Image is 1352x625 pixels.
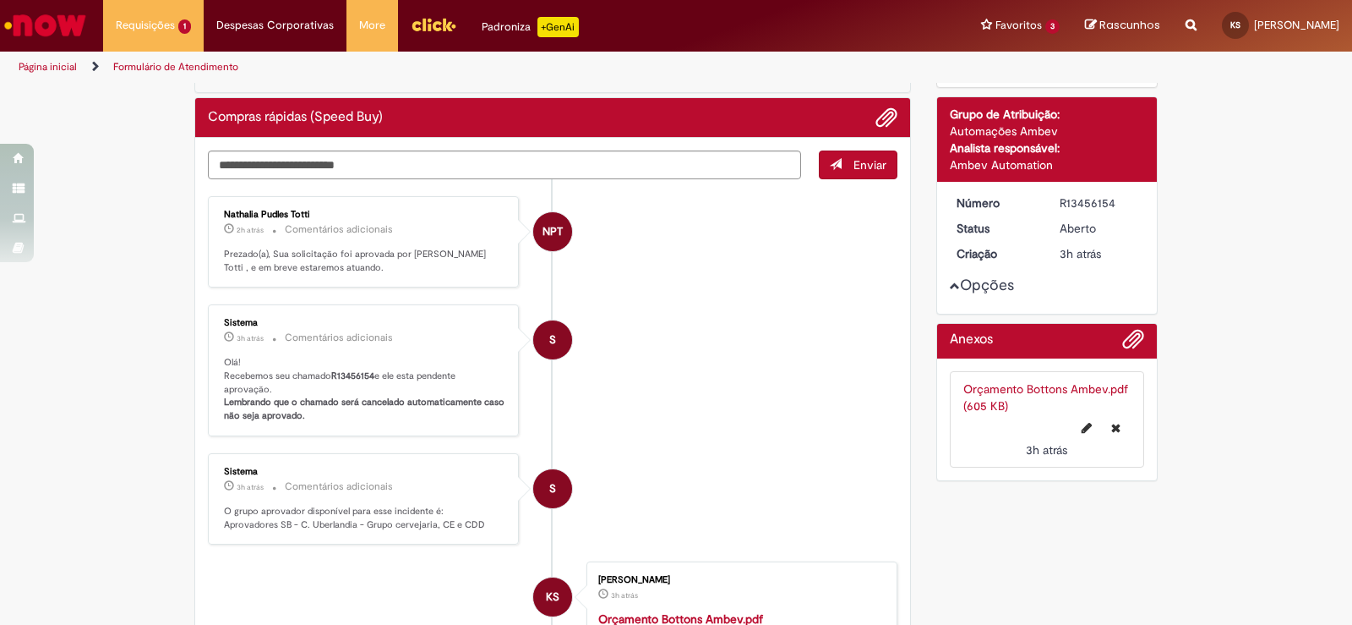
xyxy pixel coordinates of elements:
[1099,17,1160,33] span: Rascunhos
[533,321,572,359] div: System
[208,151,801,179] textarea: Digite sua mensagem aqui...
[237,333,264,343] time: 28/08/2025 09:26:29
[533,578,572,617] div: Ketlyn Goncalves De Souza
[995,17,1042,34] span: Favoritos
[113,60,238,74] a: Formulário de Atendimento
[1060,246,1101,261] time: 28/08/2025 09:26:16
[1071,414,1102,441] button: Editar nome de arquivo Orçamento Bottons Ambev.pdf
[549,320,556,360] span: S
[950,156,1145,173] div: Ambev Automation
[285,480,393,494] small: Comentários adicionais
[611,590,638,600] span: 3h atrás
[1254,18,1339,32] span: [PERSON_NAME]
[1060,245,1138,262] div: 28/08/2025 09:26:16
[285,222,393,237] small: Comentários adicionais
[285,331,393,345] small: Comentários adicionais
[950,140,1145,156] div: Analista responsável:
[1026,442,1067,458] time: 28/08/2025 09:26:10
[224,467,505,477] div: Sistema
[237,225,264,235] span: 2h atrás
[411,12,456,37] img: click_logo_yellow_360x200.png
[13,52,889,83] ul: Trilhas de página
[331,370,374,382] b: R13456154
[237,482,264,492] time: 28/08/2025 09:26:25
[1060,246,1101,261] span: 3h atrás
[359,17,385,34] span: More
[1060,220,1138,237] div: Aberto
[542,211,563,252] span: NPT
[237,225,264,235] time: 28/08/2025 09:36:00
[216,17,334,34] span: Despesas Corporativas
[819,151,897,179] button: Enviar
[224,505,505,531] p: O grupo aprovador disponível para esse incidente é: Aprovadores SB - C. Uberlandia - Grupo cervej...
[1101,414,1131,441] button: Excluir Orçamento Bottons Ambev.pdf
[950,123,1145,140] div: Automações Ambev
[1230,19,1240,30] span: KS
[853,157,886,173] span: Enviar
[237,333,264,343] span: 3h atrás
[19,60,77,74] a: Página inicial
[208,110,383,125] h2: Compras rápidas (Speed Buy) Histórico de tíquete
[224,318,505,328] div: Sistema
[944,220,1048,237] dt: Status
[611,590,638,600] time: 28/08/2025 09:26:10
[2,8,89,42] img: ServiceNow
[224,356,505,423] p: Olá! Recebemos seu chamado e ele esta pendente aprovação.
[224,396,507,422] b: Lembrando que o chamado será cancelado automaticamente caso não seja aprovado.
[533,212,572,251] div: Nathalia Pudles Totti
[237,482,264,492] span: 3h atrás
[549,469,556,509] span: S
[533,469,572,508] div: System
[482,17,579,37] div: Padroniza
[1085,18,1160,34] a: Rascunhos
[1045,19,1060,34] span: 3
[944,245,1048,262] dt: Criação
[116,17,175,34] span: Requisições
[1122,328,1144,359] button: Adicionar anexos
[1026,442,1067,458] span: 3h atrás
[537,17,579,37] p: +GenAi
[178,19,191,34] span: 1
[944,195,1048,211] dt: Número
[950,106,1145,123] div: Grupo de Atribuição:
[963,381,1128,414] a: Orçamento Bottons Ambev.pdf (605 KB)
[598,575,880,585] div: [PERSON_NAME]
[875,107,897,129] button: Adicionar anexos
[224,210,505,220] div: Nathalia Pudles Totti
[546,577,559,617] span: KS
[1060,195,1138,211] div: R13456154
[950,332,993,348] h2: Anexos
[224,248,505,274] p: Prezado(a), Sua solicitação foi aprovada por [PERSON_NAME] Totti , e em breve estaremos atuando.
